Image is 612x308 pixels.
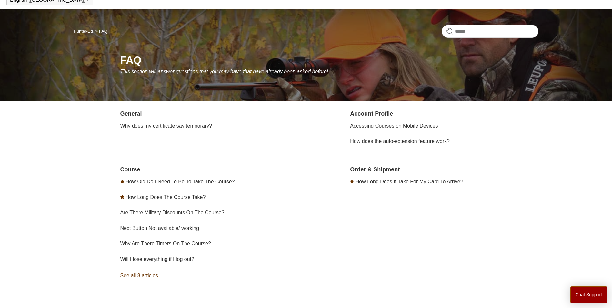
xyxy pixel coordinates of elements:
[442,25,538,38] input: Search
[74,29,94,34] li: Hunter-Ed
[120,110,142,117] a: General
[350,123,438,128] a: Accessing Courses on Mobile Devices
[120,52,538,68] h1: FAQ
[94,29,107,34] li: FAQ
[125,179,235,184] a: How Old Do I Need To Be To Take The Course?
[120,225,199,231] a: Next Button Not available/ working
[350,166,400,173] a: Order & Shipment
[74,29,93,34] a: Hunter-Ed
[120,210,225,215] a: Are There Military Discounts On The Course?
[356,179,463,184] a: How Long Does It Take For My Card To Arrive?
[120,256,194,262] a: Will I lose everything if I log out?
[120,241,211,246] a: Why Are There Timers On The Course?
[120,180,124,183] svg: Promoted article
[350,110,393,117] a: Account Profile
[570,286,607,303] button: Chat Support
[125,194,206,200] a: How Long Does The Course Take?
[120,166,140,173] a: Course
[120,195,124,199] svg: Promoted article
[350,139,450,144] a: How does the auto-extension feature work?
[120,267,308,284] a: See all 8 articles
[120,123,212,128] a: Why does my certificate say temporary?
[350,180,354,183] svg: Promoted article
[120,68,538,76] p: This section will answer questions that you may have that have already been asked before!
